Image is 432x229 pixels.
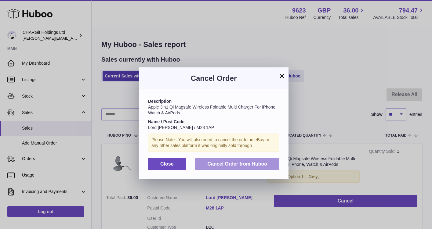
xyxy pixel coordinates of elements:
[148,73,279,83] h3: Cancel Order
[160,161,174,166] span: Close
[195,158,279,170] button: Cancel Order from Huboo
[148,158,186,170] button: Close
[148,125,214,130] span: Lord [PERSON_NAME] / M28 1AP
[207,161,267,166] span: Cancel Order from Huboo
[148,99,172,104] strong: Description
[148,119,184,124] strong: Name / Post Code
[148,105,277,115] span: Apple 3in1 Qi Magsafe Wireless Foldable Multi Charger For iPhone, Watch & AirPods
[148,134,279,152] div: Please Note : You will also need to cancel the order in eBay or any other sales platform it was o...
[278,72,285,80] button: ×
